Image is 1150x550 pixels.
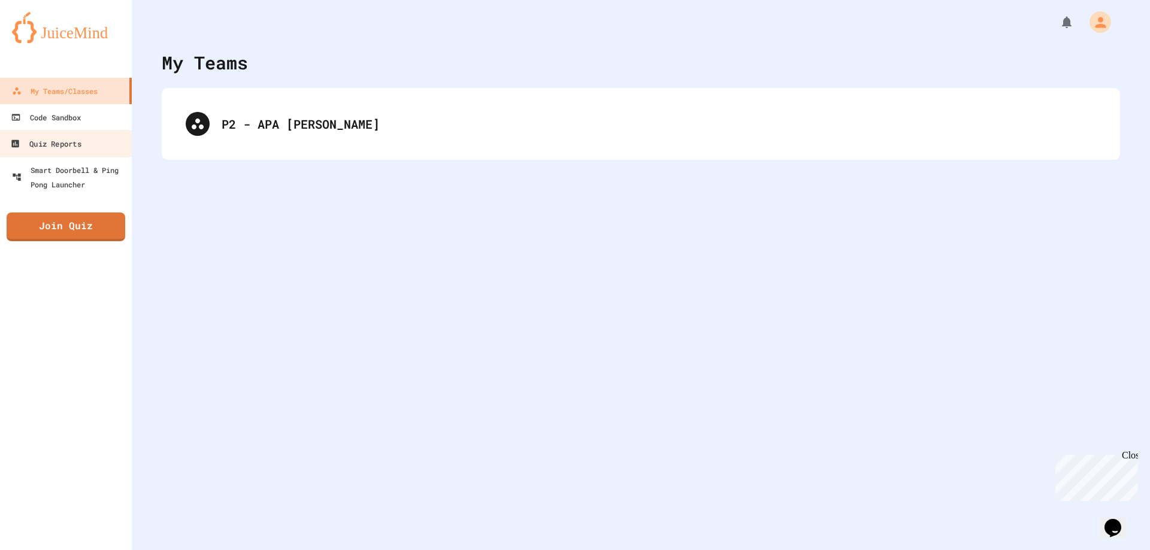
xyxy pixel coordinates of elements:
div: Quiz Reports [10,136,81,151]
div: My Notifications [1037,12,1077,32]
div: My Account [1077,8,1114,36]
a: Join Quiz [7,212,125,241]
div: Code Sandbox [11,110,81,124]
iframe: chat widget [1100,502,1138,538]
img: logo-orange.svg [12,12,120,43]
div: P2 - APA [PERSON_NAME] [174,100,1108,148]
iframe: chat widget [1051,450,1138,501]
div: Chat with us now!Close [5,5,83,76]
div: My Teams [162,49,248,76]
div: P2 - APA [PERSON_NAME] [222,115,1096,133]
div: My Teams/Classes [12,84,98,98]
div: Smart Doorbell & Ping Pong Launcher [12,163,127,192]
